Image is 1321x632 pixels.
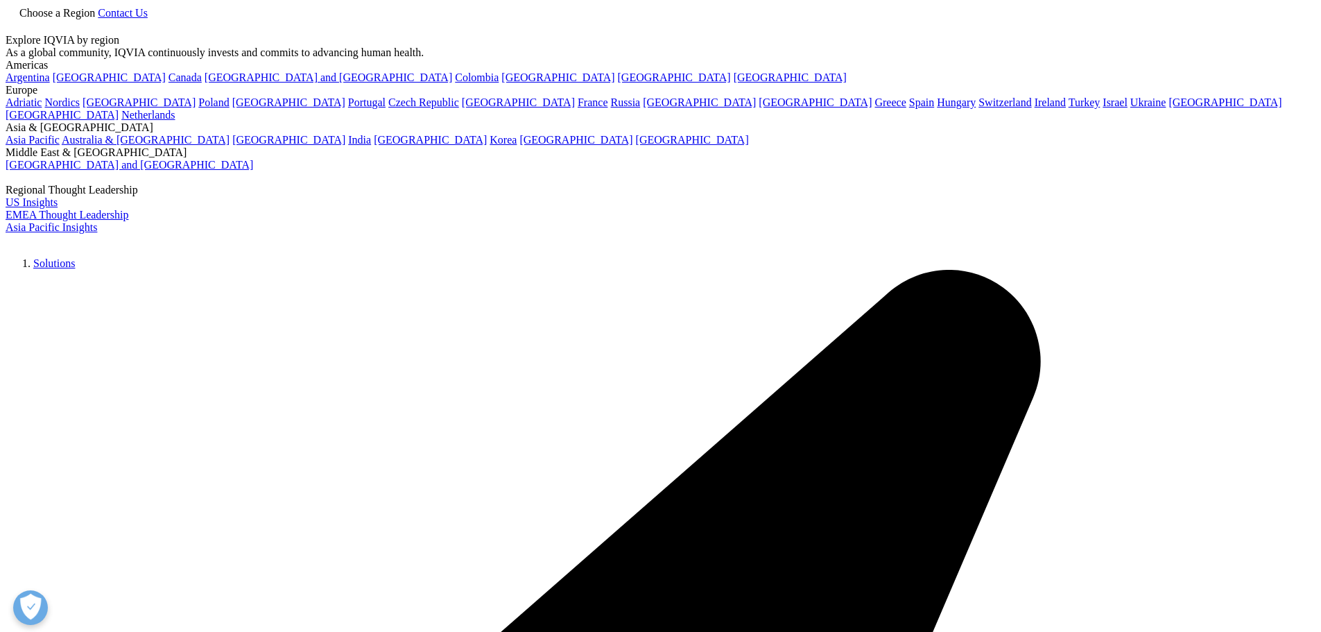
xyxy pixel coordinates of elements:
a: Contact Us [98,7,148,19]
a: Ukraine [1130,96,1166,108]
a: Czech Republic [388,96,459,108]
div: Europe [6,84,1315,96]
a: Israel [1103,96,1128,108]
a: Portugal [348,96,386,108]
a: Asia Pacific [6,134,60,146]
a: Argentina [6,71,50,83]
a: Colombia [455,71,499,83]
a: Ireland [1035,96,1066,108]
a: [GEOGRAPHIC_DATA] [643,96,756,108]
a: Netherlands [121,109,175,121]
a: US Insights [6,196,58,208]
a: [GEOGRAPHIC_DATA] [759,96,872,108]
a: [GEOGRAPHIC_DATA] [501,71,614,83]
a: Russia [611,96,641,108]
a: Korea [490,134,517,146]
a: Hungary [937,96,976,108]
a: France [578,96,608,108]
a: [GEOGRAPHIC_DATA] [618,71,731,83]
div: Americas [6,59,1315,71]
a: [GEOGRAPHIC_DATA] [519,134,632,146]
a: Poland [198,96,229,108]
a: [GEOGRAPHIC_DATA] [83,96,196,108]
a: [GEOGRAPHIC_DATA] and [GEOGRAPHIC_DATA] [6,159,253,171]
button: Open Preferences [13,590,48,625]
a: Turkey [1069,96,1100,108]
a: [GEOGRAPHIC_DATA] [1168,96,1281,108]
a: [GEOGRAPHIC_DATA] and [GEOGRAPHIC_DATA] [205,71,452,83]
a: [GEOGRAPHIC_DATA] [53,71,166,83]
a: [GEOGRAPHIC_DATA] [734,71,847,83]
a: Canada [169,71,202,83]
a: Switzerland [978,96,1031,108]
a: Adriatic [6,96,42,108]
a: India [348,134,371,146]
div: Explore IQVIA by region [6,34,1315,46]
a: Greece [874,96,906,108]
a: Solutions [33,257,75,269]
div: Asia & [GEOGRAPHIC_DATA] [6,121,1315,134]
a: Nordics [44,96,80,108]
a: [GEOGRAPHIC_DATA] [462,96,575,108]
a: Australia & [GEOGRAPHIC_DATA] [62,134,230,146]
a: [GEOGRAPHIC_DATA] [232,134,345,146]
span: Choose a Region [19,7,95,19]
a: [GEOGRAPHIC_DATA] [6,109,119,121]
a: EMEA Thought Leadership [6,209,128,221]
a: [GEOGRAPHIC_DATA] [374,134,487,146]
div: As a global community, IQVIA continuously invests and commits to advancing human health. [6,46,1315,59]
a: Asia Pacific Insights [6,221,97,233]
a: Spain [909,96,934,108]
a: [GEOGRAPHIC_DATA] [636,134,749,146]
div: Middle East & [GEOGRAPHIC_DATA] [6,146,1315,159]
div: Regional Thought Leadership [6,184,1315,196]
a: [GEOGRAPHIC_DATA] [232,96,345,108]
